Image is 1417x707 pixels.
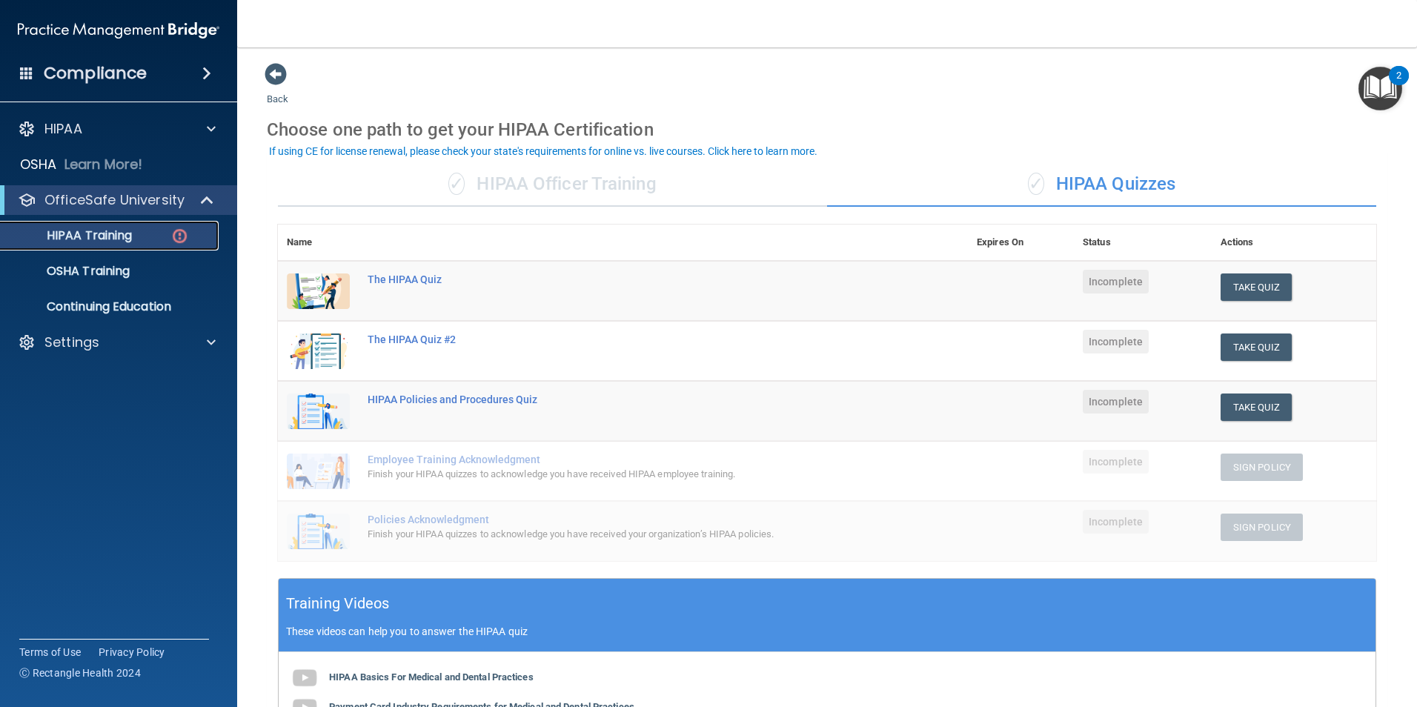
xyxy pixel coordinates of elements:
button: Take Quiz [1221,394,1292,421]
div: Finish your HIPAA quizzes to acknowledge you have received HIPAA employee training. [368,465,894,483]
span: Incomplete [1083,270,1149,293]
div: The HIPAA Quiz [368,273,894,285]
div: HIPAA Officer Training [278,162,827,207]
p: Continuing Education [10,299,212,314]
th: Expires On [968,225,1074,261]
div: The HIPAA Quiz #2 [368,333,894,345]
span: ✓ [448,173,465,195]
span: Incomplete [1083,330,1149,353]
span: Ⓒ Rectangle Health 2024 [19,665,141,680]
p: Learn More! [64,156,143,173]
iframe: Drift Widget Chat Controller [1343,605,1399,661]
p: OSHA Training [10,264,130,279]
div: 2 [1396,76,1401,95]
p: OfficeSafe University [44,191,185,209]
button: Sign Policy [1221,454,1303,481]
button: Sign Policy [1221,514,1303,541]
span: Incomplete [1083,390,1149,414]
a: Back [267,76,288,104]
th: Name [278,225,359,261]
a: Terms of Use [19,645,81,660]
span: Incomplete [1083,450,1149,474]
th: Actions [1212,225,1376,261]
button: If using CE for license renewal, please check your state's requirements for online vs. live cours... [267,144,820,159]
p: Settings [44,333,99,351]
div: Finish your HIPAA quizzes to acknowledge you have received your organization’s HIPAA policies. [368,525,894,543]
div: Policies Acknowledgment [368,514,894,525]
button: Take Quiz [1221,333,1292,361]
b: HIPAA Basics For Medical and Dental Practices [329,671,534,683]
img: gray_youtube_icon.38fcd6cc.png [290,663,319,693]
button: Open Resource Center, 2 new notifications [1358,67,1402,110]
span: Incomplete [1083,510,1149,534]
p: These videos can help you to answer the HIPAA quiz [286,625,1368,637]
h4: Compliance [44,63,147,84]
p: HIPAA [44,120,82,138]
h5: Training Videos [286,591,390,617]
div: If using CE for license renewal, please check your state's requirements for online vs. live cours... [269,146,817,156]
div: Choose one path to get your HIPAA Certification [267,108,1387,151]
img: danger-circle.6113f641.png [170,227,189,245]
button: Take Quiz [1221,273,1292,301]
a: OfficeSafe University [18,191,215,209]
a: Settings [18,333,216,351]
a: Privacy Policy [99,645,165,660]
p: OSHA [20,156,57,173]
div: HIPAA Quizzes [827,162,1376,207]
div: HIPAA Policies and Procedures Quiz [368,394,894,405]
th: Status [1074,225,1212,261]
a: HIPAA [18,120,216,138]
p: HIPAA Training [10,228,132,243]
div: Employee Training Acknowledgment [368,454,894,465]
span: ✓ [1028,173,1044,195]
img: PMB logo [18,16,219,45]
